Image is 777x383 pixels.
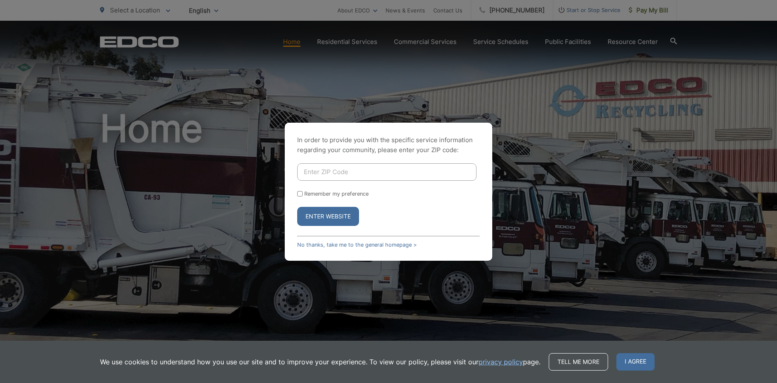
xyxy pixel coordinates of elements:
a: Tell me more [549,353,608,371]
label: Remember my preference [304,191,369,197]
p: In order to provide you with the specific service information regarding your community, please en... [297,135,480,155]
button: Enter Website [297,207,359,226]
a: privacy policy [479,357,523,367]
p: We use cookies to understand how you use our site and to improve your experience. To view our pol... [100,357,540,367]
a: No thanks, take me to the general homepage > [297,242,417,248]
input: Enter ZIP Code [297,163,476,181]
span: I agree [616,353,655,371]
